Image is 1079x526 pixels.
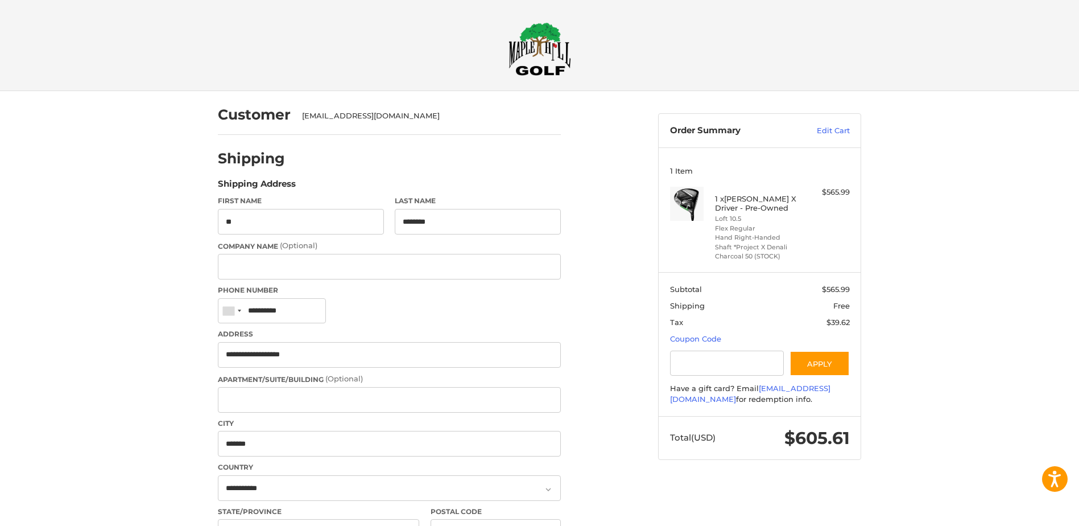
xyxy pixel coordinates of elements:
span: Shipping [670,301,705,310]
span: $605.61 [784,428,850,449]
label: Country [218,462,561,472]
label: Postal Code [431,507,561,517]
div: $565.99 [805,187,850,198]
span: Free [833,301,850,310]
a: Edit Cart [792,125,850,137]
input: Gift Certificate or Coupon Code [670,351,784,376]
h3: Order Summary [670,125,792,137]
img: Maple Hill Golf [509,22,571,76]
label: Address [218,329,561,339]
a: Coupon Code [670,334,721,343]
label: Last Name [395,196,561,206]
label: First Name [218,196,384,206]
button: Apply [789,351,850,376]
h2: Shipping [218,150,285,167]
label: City [218,418,561,429]
span: $39.62 [826,318,850,327]
li: Shaft *Project X Denali Charcoal 50 (STOCK) [715,243,802,261]
span: $565.99 [822,285,850,294]
li: Flex Regular [715,224,802,233]
label: Apartment/Suite/Building [218,373,561,385]
label: Company Name [218,240,561,252]
label: State/Province [218,507,419,517]
small: (Optional) [280,241,317,250]
h3: 1 Item [670,166,850,175]
label: Phone Number [218,285,561,295]
div: Have a gift card? Email for redemption info. [670,383,850,405]
h4: 1 x [PERSON_NAME] X Driver - Pre-Owned [715,194,802,213]
h2: Customer [218,106,291,124]
li: Loft 10.5 [715,214,802,224]
span: Subtotal [670,285,702,294]
legend: Shipping Address [218,178,296,196]
div: [EMAIL_ADDRESS][DOMAIN_NAME] [302,110,550,122]
span: Total (USD) [670,432,716,443]
li: Hand Right-Handed [715,233,802,243]
span: Tax [670,318,683,327]
small: (Optional) [325,374,363,383]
